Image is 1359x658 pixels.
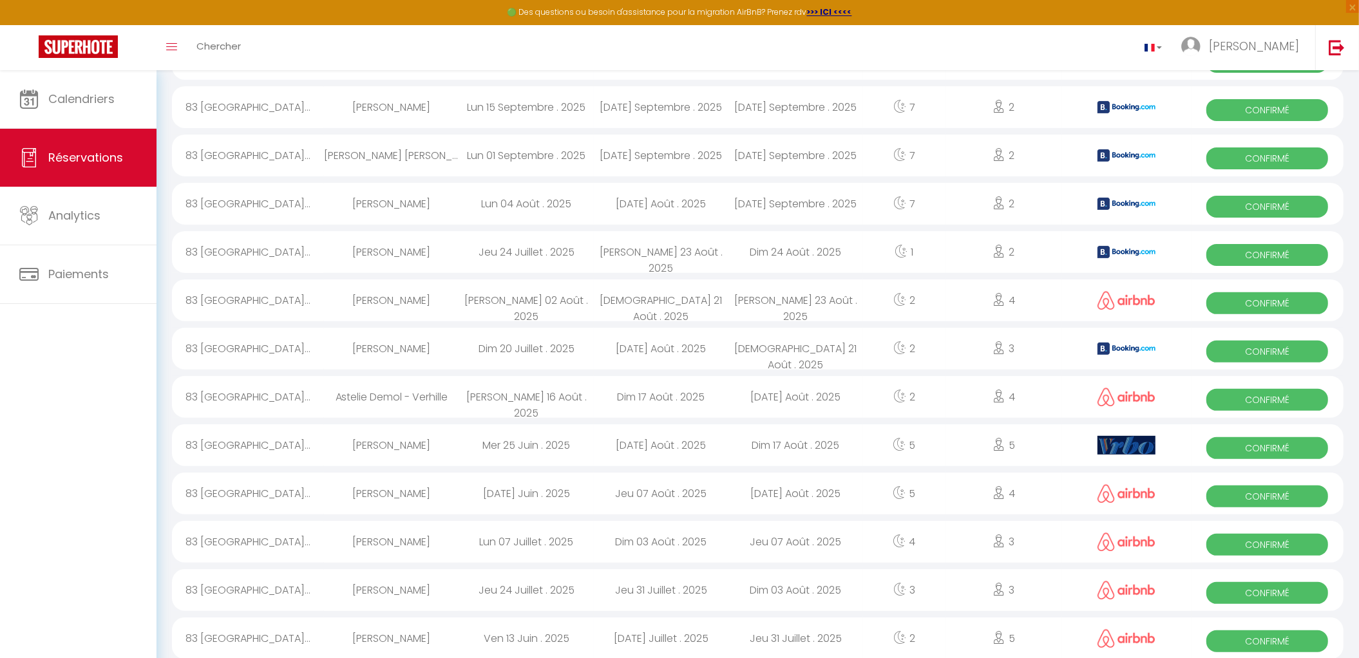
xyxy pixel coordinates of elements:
span: [PERSON_NAME] [1209,38,1299,54]
span: Paiements [48,266,109,282]
a: Chercher [187,25,251,70]
span: Chercher [196,39,241,53]
img: Super Booking [39,35,118,58]
span: Analytics [48,207,100,223]
span: Calendriers [48,91,115,107]
a: ... [PERSON_NAME] [1172,25,1315,70]
a: >>> ICI <<<< [807,6,852,17]
img: ... [1181,37,1201,56]
span: Réservations [48,149,123,165]
img: logout [1329,39,1345,55]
